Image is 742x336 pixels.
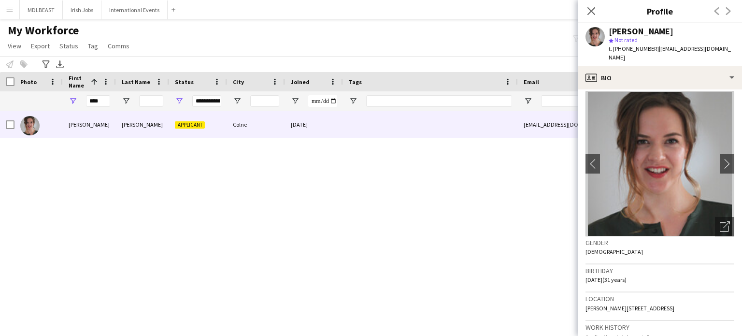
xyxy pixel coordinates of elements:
h3: Location [585,294,734,303]
a: Tag [84,40,102,52]
input: Joined Filter Input [308,95,337,107]
div: [DATE] [285,111,343,138]
span: Tag [88,42,98,50]
span: [DEMOGRAPHIC_DATA] [585,248,643,255]
a: Status [56,40,82,52]
span: Comms [108,42,129,50]
app-action-btn: Advanced filters [40,58,52,70]
a: Comms [104,40,133,52]
span: | [EMAIL_ADDRESS][DOMAIN_NAME] [609,45,731,61]
span: My Workforce [8,23,79,38]
span: Joined [291,78,310,86]
div: [PERSON_NAME] [609,27,673,36]
div: Colne [227,111,285,138]
a: Export [27,40,54,52]
input: Last Name Filter Input [139,95,163,107]
button: Open Filter Menu [233,97,242,105]
button: Open Filter Menu [69,97,77,105]
span: City [233,78,244,86]
input: City Filter Input [250,95,279,107]
h3: Birthday [585,266,734,275]
input: Tags Filter Input [366,95,512,107]
button: Open Filter Menu [291,97,300,105]
div: [PERSON_NAME] [63,111,116,138]
span: Export [31,42,50,50]
button: Open Filter Menu [524,97,532,105]
span: Status [175,78,194,86]
span: View [8,42,21,50]
h3: Profile [578,5,742,17]
span: Not rated [614,36,638,44]
input: Email Filter Input [541,95,705,107]
img: Crew avatar or photo [585,91,734,236]
button: International Events [101,0,168,19]
div: [PERSON_NAME] [116,111,169,138]
span: Photo [20,78,37,86]
span: [DATE] (31 years) [585,276,627,283]
app-action-btn: Export XLSX [54,58,66,70]
span: Last Name [122,78,150,86]
button: Open Filter Menu [349,97,357,105]
span: Applicant [175,121,205,129]
button: Open Filter Menu [122,97,130,105]
button: MDLBEAST [20,0,63,19]
h3: Gender [585,238,734,247]
a: View [4,40,25,52]
span: [PERSON_NAME][STREET_ADDRESS] [585,305,674,312]
img: Sophie Phillip [20,116,40,135]
div: Bio [578,66,742,89]
h3: Work history [585,323,734,332]
span: Tags [349,78,362,86]
input: First Name Filter Input [86,95,110,107]
span: Email [524,78,539,86]
button: Irish Jobs [63,0,101,19]
div: Open photos pop-in [715,217,734,236]
span: First Name [69,74,87,89]
button: Open Filter Menu [175,97,184,105]
div: [EMAIL_ADDRESS][DOMAIN_NAME] [518,111,711,138]
span: t. [PHONE_NUMBER] [609,45,659,52]
span: Status [59,42,78,50]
